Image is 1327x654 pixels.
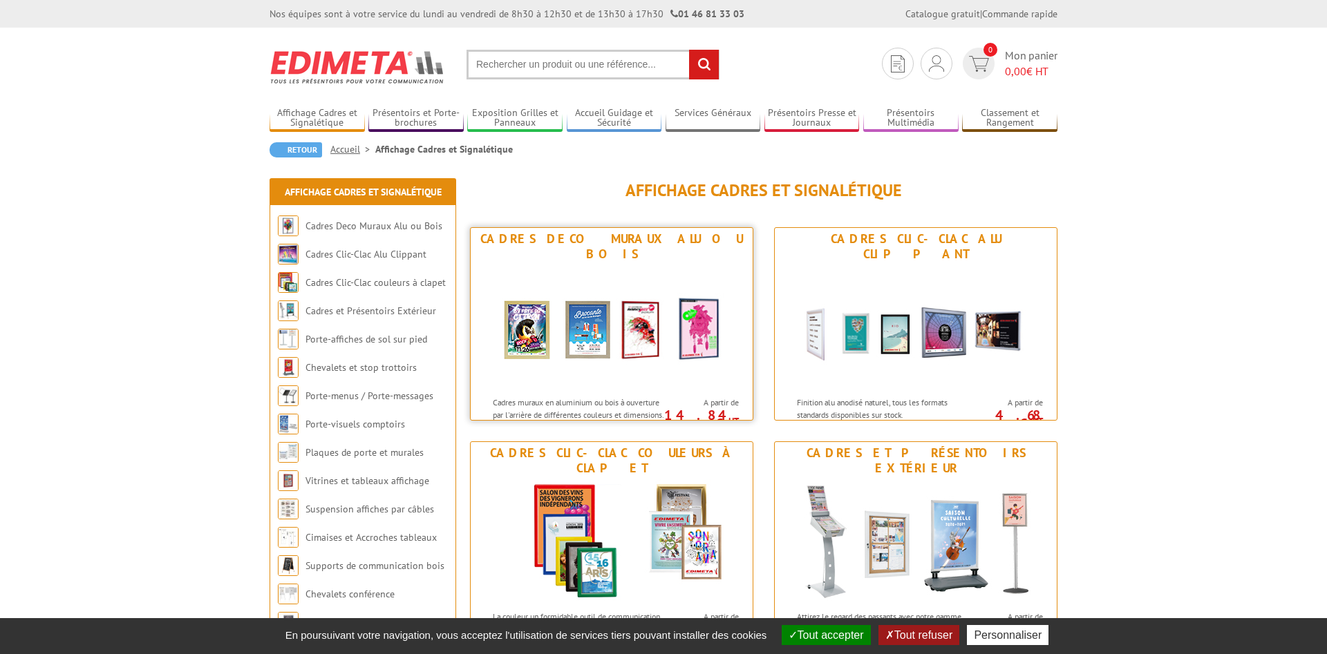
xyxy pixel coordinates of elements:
[878,625,959,645] button: Tout refuser
[278,385,299,406] img: Porte-menus / Porte-messages
[728,415,739,427] sup: HT
[969,56,989,72] img: devis rapide
[278,612,299,633] img: Porte-affiches muraux
[305,333,427,345] a: Porte-affiches de sol sur pied
[972,397,1043,408] span: A partir de
[305,559,444,572] a: Supports de communication bois
[470,441,753,635] a: Cadres Clic-Clac couleurs à clapet Cadres Clic-Clac couleurs à clapet La couleur un formidable ou...
[493,396,664,444] p: Cadres muraux en aluminium ou bois à ouverture par l'arrière de différentes couleurs et dimension...
[375,142,513,156] li: Affichage Cadres et Signalétique
[668,397,739,408] span: A partir de
[764,107,860,130] a: Présentoirs Presse et Journaux
[668,611,739,622] span: A partir de
[1005,64,1057,79] span: € HT
[778,231,1053,262] div: Cadres Clic-Clac Alu Clippant
[689,50,719,79] input: rechercher
[474,231,749,262] div: Cadres Deco Muraux Alu ou Bois
[305,305,436,317] a: Cadres et Présentoirs Extérieur
[330,143,375,155] a: Accueil
[567,107,662,130] a: Accueil Guidage et Sécurité
[863,107,959,130] a: Présentoirs Multimédia
[305,446,424,459] a: Plaques de porte et murales
[967,625,1048,645] button: Personnaliser (fenêtre modale)
[305,531,437,544] a: Cimaises et Accroches tableaux
[305,361,417,374] a: Chevalets et stop trottoirs
[285,186,442,198] a: Affichage Cadres et Signalétique
[305,418,405,430] a: Porte-visuels comptoirs
[270,107,365,130] a: Affichage Cadres et Signalétique
[670,8,744,20] strong: 01 46 81 33 03
[278,527,299,548] img: Cimaises et Accroches tableaux
[782,625,871,645] button: Tout accepter
[484,265,740,389] img: Cadres Deco Muraux Alu ou Bois
[774,441,1057,635] a: Cadres et Présentoirs Extérieur Cadres et Présentoirs Extérieur Attirez le regard des passants av...
[278,272,299,293] img: Cadres Clic-Clac couleurs à clapet
[278,584,299,604] img: Chevalets conférence
[962,107,1057,130] a: Classement et Rangement
[1005,48,1057,79] span: Mon panier
[467,50,719,79] input: Rechercher un produit ou une référence...
[905,8,980,20] a: Catalogue gratuit
[270,142,322,157] a: Retour
[368,107,464,130] a: Présentoirs et Porte-brochures
[278,357,299,378] img: Chevalets et stop trottoirs
[278,442,299,463] img: Plaques de porte et murales
[278,329,299,349] img: Porte-affiches de sol sur pied
[484,479,740,604] img: Cadres Clic-Clac couleurs à clapet
[305,389,433,402] a: Porte-menus / Porte-messages
[474,445,749,476] div: Cadres Clic-Clac couleurs à clapet
[270,41,446,93] img: Edimeta
[661,411,739,427] p: 14.84 €
[470,182,1057,200] h1: Affichage Cadres et Signalétique
[305,276,446,289] a: Cadres Clic-Clac couleurs à clapet
[666,107,761,130] a: Services Généraux
[467,107,563,130] a: Exposition Grilles et Panneaux
[278,414,299,434] img: Porte-visuels comptoirs
[984,43,997,57] span: 0
[788,265,1044,389] img: Cadres Clic-Clac Alu Clippant
[797,610,968,634] p: Attirez le regard des passants avec notre gamme de présentoirs et PLV pour l'extérieur
[305,220,442,232] a: Cadres Deco Muraux Alu ou Bois
[305,503,434,515] a: Suspension affiches par câbles
[278,555,299,576] img: Supports de communication bois
[788,479,1044,604] img: Cadres et Présentoirs Extérieur
[797,396,968,420] p: Finition alu anodisé naturel, tous les formats standards disponibles sur stock.
[972,611,1043,622] span: A partir de
[305,588,395,600] a: Chevalets conférence
[278,244,299,265] img: Cadres Clic-Clac Alu Clippant
[305,474,429,487] a: Vitrines et tableaux affichage
[959,48,1057,79] a: devis rapide 0 Mon panier 0,00€ HT
[493,610,664,634] p: La couleur un formidable outil de communication pour véhiculer vos messages !
[929,55,944,72] img: devis rapide
[774,227,1057,421] a: Cadres Clic-Clac Alu Clippant Cadres Clic-Clac Alu Clippant Finition alu anodisé naturel, tous le...
[891,55,905,73] img: devis rapide
[270,7,744,21] div: Nos équipes sont à votre service du lundi au vendredi de 8h30 à 12h30 et de 13h30 à 17h30
[279,629,774,641] span: En poursuivant votre navigation, vous acceptez l'utilisation de services tiers pouvant installer ...
[305,616,397,628] a: Porte-affiches muraux
[1033,415,1043,427] sup: HT
[778,445,1053,476] div: Cadres et Présentoirs Extérieur
[470,227,753,421] a: Cadres Deco Muraux Alu ou Bois Cadres Deco Muraux Alu ou Bois Cadres muraux en aluminium ou bois ...
[278,215,299,236] img: Cadres Deco Muraux Alu ou Bois
[905,7,1057,21] div: |
[278,300,299,321] img: Cadres et Présentoirs Extérieur
[982,8,1057,20] a: Commande rapide
[305,248,426,260] a: Cadres Clic-Clac Alu Clippant
[278,499,299,519] img: Suspension affiches par câbles
[966,411,1043,427] p: 4.68 €
[278,470,299,491] img: Vitrines et tableaux affichage
[1005,64,1026,78] span: 0,00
